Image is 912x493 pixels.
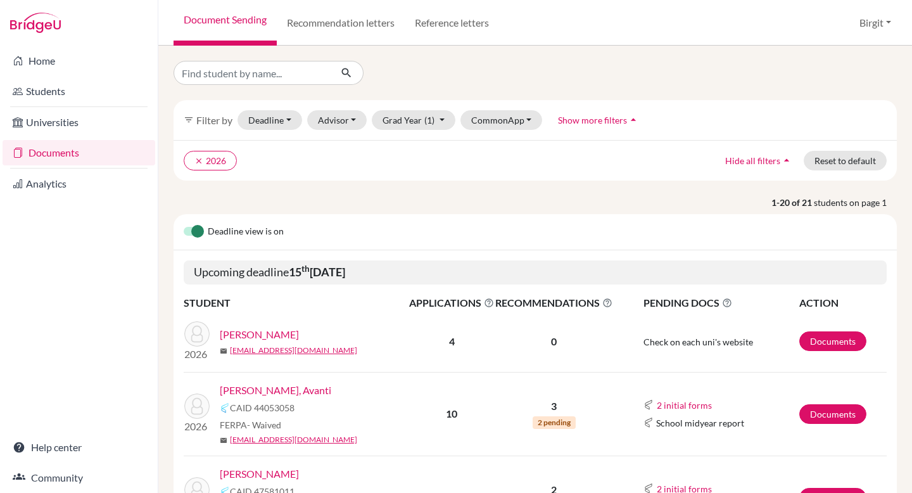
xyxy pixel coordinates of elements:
[220,418,281,432] span: FERPA
[799,331,866,351] a: Documents
[424,115,434,125] span: (1)
[814,196,897,209] span: students on page 1
[854,11,897,35] button: Birgit
[230,345,357,356] a: [EMAIL_ADDRESS][DOMAIN_NAME]
[184,321,210,347] img: Patel, Ishaan
[194,157,203,165] i: clear
[220,437,227,444] span: mail
[643,336,753,347] span: Check on each uni's website
[409,295,494,311] span: APPLICATIONS
[289,265,345,279] b: 15 [DATE]
[643,295,798,311] span: PENDING DOCS
[220,466,299,482] a: [PERSON_NAME]
[656,398,712,413] button: 2 initial forms
[184,347,210,362] p: 2026
[495,295,612,311] span: RECOMMENDATIONS
[220,383,331,398] a: [PERSON_NAME], Avanti
[643,400,654,410] img: Common App logo
[3,79,155,104] a: Students
[3,171,155,196] a: Analytics
[184,295,408,311] th: STUDENT
[547,110,650,130] button: Show more filtersarrow_drop_up
[184,115,194,125] i: filter_list
[656,416,744,430] span: School midyear report
[460,110,543,130] button: CommonApp
[184,419,210,434] p: 2026
[220,347,227,355] span: mail
[780,154,793,167] i: arrow_drop_up
[301,264,310,274] sup: th
[643,418,654,428] img: Common App logo
[771,196,814,209] strong: 1-20 of 21
[10,13,61,33] img: Bridge-U
[372,110,455,130] button: Grad Year(1)
[230,434,357,445] a: [EMAIL_ADDRESS][DOMAIN_NAME]
[804,151,887,170] button: Reset to default
[220,327,299,342] a: [PERSON_NAME]
[237,110,302,130] button: Deadline
[230,401,294,414] span: CAID 44053058
[799,404,866,424] a: Documents
[446,407,457,419] b: 10
[558,115,627,125] span: Show more filters
[184,394,210,419] img: Poddar, Avanti
[174,61,331,85] input: Find student by name...
[247,419,281,430] span: - Waived
[3,110,155,135] a: Universities
[196,114,232,126] span: Filter by
[3,435,155,460] a: Help center
[533,416,576,429] span: 2 pending
[3,140,155,165] a: Documents
[184,151,237,170] button: clear2026
[714,151,804,170] button: Hide all filtersarrow_drop_up
[449,335,455,347] b: 4
[3,465,155,490] a: Community
[220,403,230,413] img: Common App logo
[495,399,612,414] p: 3
[184,260,887,285] h5: Upcoming deadline
[208,224,284,240] span: Deadline view is on
[495,334,612,349] p: 0
[799,295,887,311] th: ACTION
[3,48,155,74] a: Home
[725,155,780,166] span: Hide all filters
[627,113,640,126] i: arrow_drop_up
[307,110,367,130] button: Advisor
